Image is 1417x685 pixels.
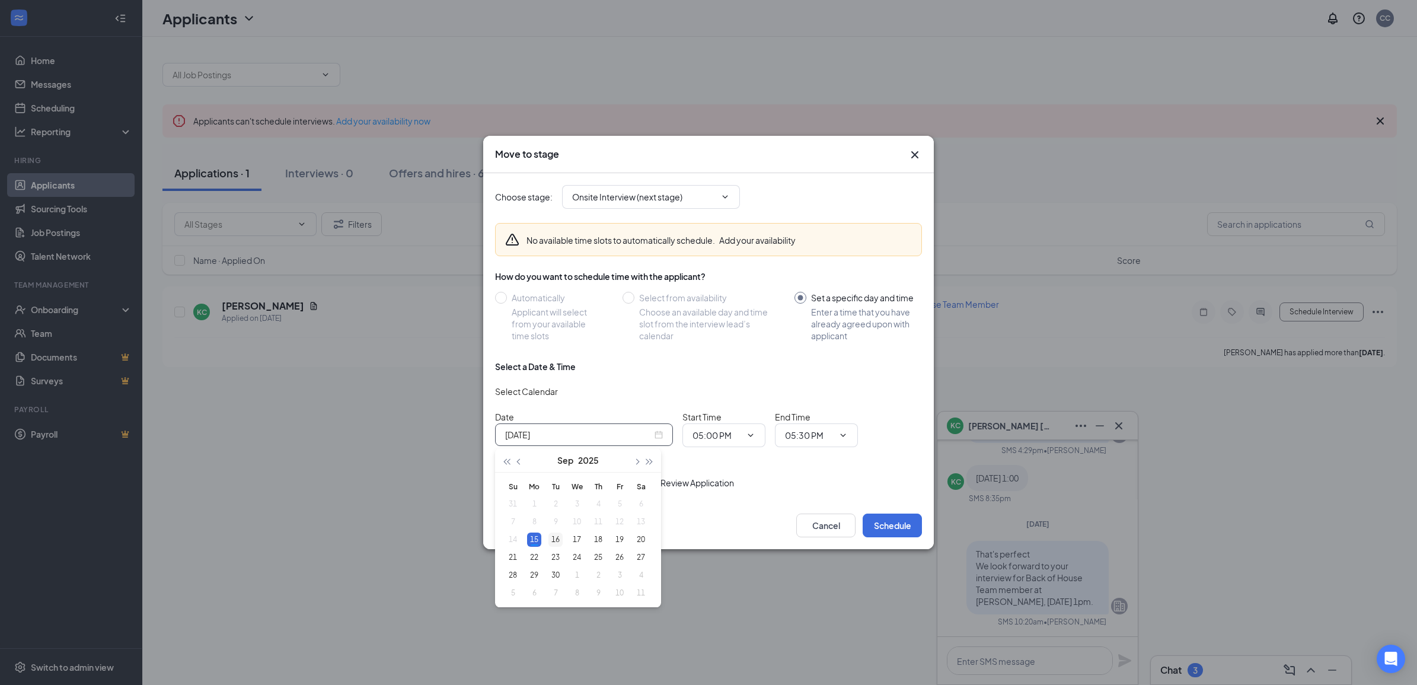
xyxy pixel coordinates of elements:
[545,549,566,566] td: 2025-09-23
[545,584,566,602] td: 2025-10-07
[566,566,588,584] td: 2025-10-01
[588,477,609,495] th: Th
[502,549,524,566] td: 2025-09-21
[609,584,630,602] td: 2025-10-10
[796,514,856,537] button: Cancel
[566,584,588,602] td: 2025-10-08
[527,550,541,565] div: 22
[630,584,652,602] td: 2025-10-11
[506,568,520,582] div: 28
[570,586,584,600] div: 8
[570,568,584,582] div: 1
[630,566,652,584] td: 2025-10-04
[591,568,605,582] div: 2
[527,568,541,582] div: 29
[566,531,588,549] td: 2025-09-17
[634,568,648,582] div: 4
[746,431,755,440] svg: ChevronDown
[548,586,563,600] div: 7
[548,550,563,565] div: 23
[495,270,922,282] div: How do you want to schedule time with the applicant?
[495,190,553,203] span: Choose stage :
[524,584,545,602] td: 2025-10-06
[630,531,652,549] td: 2025-09-20
[863,514,922,537] button: Schedule
[502,584,524,602] td: 2025-10-05
[630,549,652,566] td: 2025-09-27
[609,566,630,584] td: 2025-10-03
[548,568,563,582] div: 30
[588,549,609,566] td: 2025-09-25
[527,586,541,600] div: 6
[526,234,796,246] div: No available time slots to automatically schedule.
[566,549,588,566] td: 2025-09-24
[524,531,545,549] td: 2025-09-15
[495,412,514,422] span: Date
[591,550,605,565] div: 25
[609,531,630,549] td: 2025-09-19
[634,533,648,547] div: 20
[591,586,605,600] div: 9
[505,232,519,247] svg: Warning
[545,566,566,584] td: 2025-09-30
[495,361,576,372] div: Select a Date & Time
[775,412,810,422] span: End Time
[719,234,796,246] button: Add your availability
[785,429,834,442] input: End time
[570,550,584,565] div: 24
[502,477,524,495] th: Su
[838,431,848,440] svg: ChevronDown
[612,533,627,547] div: 19
[588,566,609,584] td: 2025-10-02
[548,533,563,547] div: 16
[630,477,652,495] th: Sa
[502,566,524,584] td: 2025-09-28
[545,477,566,495] th: Tu
[682,412,722,422] span: Start Time
[1377,645,1405,673] div: Open Intercom Messenger
[506,550,520,565] div: 21
[609,477,630,495] th: Fr
[908,148,922,162] button: Close
[495,148,559,161] h3: Move to stage
[505,428,652,441] input: Sep 15, 2025
[634,586,648,600] div: 11
[566,477,588,495] th: We
[495,386,558,397] span: Select Calendar
[527,533,541,547] div: 15
[557,448,573,472] button: Sep
[612,568,627,582] div: 3
[908,148,922,162] svg: Cross
[612,550,627,565] div: 26
[612,586,627,600] div: 10
[588,531,609,549] td: 2025-09-18
[578,448,599,472] button: 2025
[524,566,545,584] td: 2025-09-29
[692,429,741,442] input: Start time
[588,584,609,602] td: 2025-10-09
[506,586,520,600] div: 5
[524,549,545,566] td: 2025-09-22
[609,549,630,566] td: 2025-09-26
[634,550,648,565] div: 27
[524,477,545,495] th: Mo
[545,531,566,549] td: 2025-09-16
[591,533,605,547] div: 18
[570,533,584,547] div: 17
[720,192,730,202] svg: ChevronDown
